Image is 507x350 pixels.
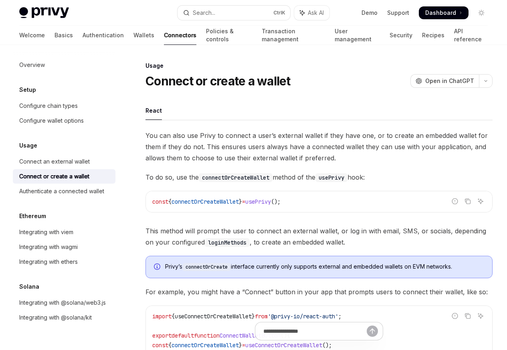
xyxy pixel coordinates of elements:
h1: Connect or create a wallet [145,74,291,88]
div: Integrating with @solana/kit [19,313,92,322]
span: } [252,313,255,320]
h5: Setup [19,85,36,95]
span: { [168,198,172,205]
div: Integrating with ethers [19,257,78,267]
a: Authentication [83,26,124,45]
img: light logo [19,7,69,18]
a: Connectors [164,26,196,45]
a: Connect or create a wallet [13,169,115,184]
div: Integrating with viem [19,227,73,237]
span: = [242,198,245,205]
a: API reference [454,26,488,45]
span: connectOrCreateWallet [172,198,239,205]
span: Privy’s interface currently only supports external and embedded wallets on EVM networks. [165,263,484,271]
span: Dashboard [425,9,456,17]
button: Toggle dark mode [475,6,488,19]
a: Connect an external wallet [13,154,115,169]
a: Authenticate a connected wallet [13,184,115,198]
button: Open search [178,6,290,20]
div: Connect an external wallet [19,157,90,166]
a: Integrating with @solana/kit [13,310,115,325]
svg: Info [154,263,162,271]
button: Report incorrect code [450,311,460,321]
a: Basics [55,26,73,45]
div: Authenticate a connected wallet [19,186,104,196]
span: ; [338,313,341,320]
span: (); [271,198,281,205]
a: Integrating with ethers [13,255,115,269]
span: To do so, use the method of the hook: [145,172,493,183]
span: Ctrl K [273,10,285,16]
a: User management [335,26,380,45]
span: useConnectOrCreateWallet [175,313,252,320]
span: usePrivy [245,198,271,205]
a: Configure wallet options [13,113,115,128]
span: Ask AI [308,9,324,17]
span: Open in ChatGPT [425,77,474,85]
button: Copy the contents from the code block [463,196,473,206]
h5: Usage [19,141,37,150]
a: Dashboard [419,6,469,19]
div: React [145,101,162,120]
a: Recipes [422,26,444,45]
span: '@privy-io/react-auth' [268,313,338,320]
div: Connect or create a wallet [19,172,89,181]
button: Open in ChatGPT [410,74,479,88]
a: Transaction management [262,26,325,45]
span: { [172,313,175,320]
button: Send message [367,326,378,337]
a: Integrating with wagmi [13,240,115,254]
button: Ask AI [475,311,486,321]
div: Configure chain types [19,101,78,111]
span: For example, you might have a “Connect” button in your app that prompts users to connect their wa... [145,286,493,297]
div: Search... [193,8,215,18]
code: usePrivy [315,173,347,182]
span: } [239,198,242,205]
span: import [152,313,172,320]
span: from [255,313,268,320]
a: Welcome [19,26,45,45]
button: Ask AI [475,196,486,206]
input: Ask a question... [263,322,367,340]
code: loginMethods [205,238,250,247]
a: Integrating with @solana/web3.js [13,295,115,310]
h5: Solana [19,282,39,291]
a: Configure chain types [13,99,115,113]
span: const [152,198,168,205]
span: You can also use Privy to connect a user’s external wallet if they have one, or to create an embe... [145,130,493,164]
code: connectOrCreateWallet [199,173,273,182]
code: connectOrCreate [182,263,231,271]
div: Configure wallet options [19,116,84,125]
div: Usage [145,62,493,70]
a: Overview [13,58,115,72]
button: Toggle assistant panel [294,6,329,20]
h5: Ethereum [19,211,46,221]
div: Overview [19,60,45,70]
a: Demo [362,9,378,17]
button: Copy the contents from the code block [463,311,473,321]
a: Wallets [133,26,154,45]
a: Support [387,9,409,17]
a: Integrating with viem [13,225,115,239]
span: This method will prompt the user to connect an external wallet, or log in with email, SMS, or soc... [145,225,493,248]
div: Integrating with @solana/web3.js [19,298,106,308]
a: Policies & controls [206,26,252,45]
div: Integrating with wagmi [19,242,78,252]
button: Report incorrect code [450,196,460,206]
a: Security [390,26,412,45]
